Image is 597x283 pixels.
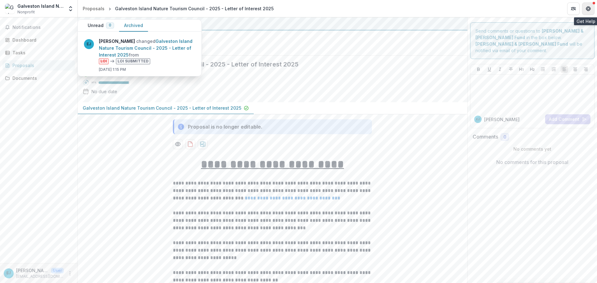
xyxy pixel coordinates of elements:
div: No due date [91,88,117,95]
a: Galveston Island Nature Tourism Council - 2025 - Letter of Interest 2025 [99,39,192,57]
a: Documents [2,73,75,83]
h2: Galveston Island Nature Tourism Council - 2025 - Letter of Interest 2025 [83,61,452,68]
p: [PERSON_NAME] [16,267,49,274]
span: 0 [109,23,111,27]
p: No comments yet [473,146,592,152]
a: Dashboard [2,35,75,45]
nav: breadcrumb [80,4,276,13]
button: Preview a22be85a-1f9d-4be6-9197-6e294a547451-0.pdf [173,139,183,149]
div: [PERSON_NAME] & [PERSON_NAME] Fund [83,20,462,27]
button: Open entity switcher [66,2,75,15]
button: Ordered List [550,66,558,73]
h2: Comments [473,134,498,140]
button: Heading 2 [529,66,536,73]
button: Heading 1 [518,66,525,73]
img: Galveston Island Nature Tourism Council [5,4,15,14]
button: More [66,270,74,277]
p: User [51,268,64,273]
div: Proposals [12,62,70,69]
div: Galveston Island Nature Tourism Council - 2025 - Letter of Interest 2025 [115,5,274,12]
button: Notifications [2,22,75,32]
p: changed from [99,38,195,64]
div: Dashboard [12,37,70,43]
a: Proposals [80,4,107,13]
button: download-proposal [185,139,195,149]
div: Galveston Island Nature Tourism Council [17,3,64,9]
p: [PERSON_NAME] [484,116,520,123]
strong: [PERSON_NAME] & [PERSON_NAME] Fund [475,41,568,47]
button: Align Right [582,66,590,73]
span: 0 [503,135,506,140]
a: Tasks [2,48,75,58]
button: Archived [119,20,148,32]
button: Get Help [582,2,595,15]
div: Proposal is no longer editable. [188,123,262,130]
button: Partners [567,2,580,15]
button: Bullet List [539,66,547,73]
button: download-proposal [198,139,208,149]
button: Bold [475,66,482,73]
button: Strike [507,66,515,73]
button: Underline [486,66,493,73]
p: 97 % [91,80,96,85]
div: Proposals [83,5,104,12]
button: Align Center [572,66,579,73]
p: Galveston Island Nature Tourism Council - 2025 - Letter of Interest 2025 [83,105,241,111]
button: Add Comment [545,114,590,124]
div: Tasks [12,49,70,56]
span: Nonprofit [17,9,35,15]
p: No comments for this proposal [496,158,568,166]
div: Documents [12,75,70,81]
button: Align Left [561,66,568,73]
span: Notifications [12,25,72,30]
div: Eowyn Johnson [476,118,480,121]
div: Send comments or questions to in the box below. will be notified via email of your comment. [470,22,595,59]
a: Proposals [2,60,75,71]
button: Italicize [496,66,504,73]
button: Unread [83,20,119,32]
p: [EMAIL_ADDRESS][DOMAIN_NAME] [16,274,64,279]
div: Eowyn Johnson [7,271,11,275]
